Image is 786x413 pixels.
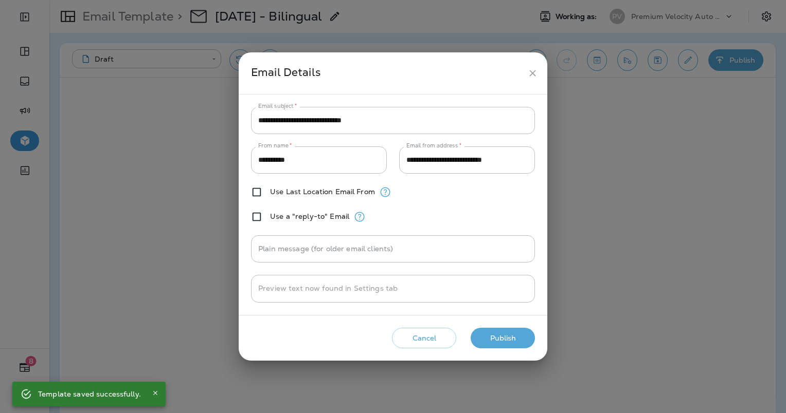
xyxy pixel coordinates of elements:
[258,102,297,110] label: Email subject
[251,64,523,83] div: Email Details
[270,187,375,196] label: Use Last Location Email From
[523,64,542,83] button: close
[392,328,456,349] button: Cancel
[38,385,141,403] div: Template saved successfully.
[270,212,349,220] label: Use a "reply-to" Email
[471,328,535,349] button: Publish
[406,142,461,149] label: Email from address
[149,387,162,399] button: Close
[258,142,292,149] label: From name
